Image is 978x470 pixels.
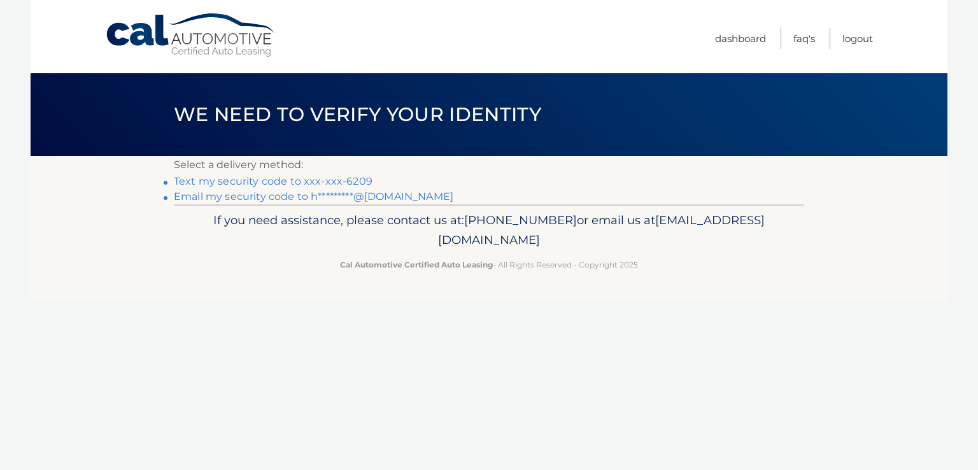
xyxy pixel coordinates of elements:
[182,210,796,251] p: If you need assistance, please contact us at: or email us at
[174,103,541,126] span: We need to verify your identity
[842,28,873,49] a: Logout
[715,28,766,49] a: Dashboard
[340,260,493,269] strong: Cal Automotive Certified Auto Leasing
[793,28,815,49] a: FAQ's
[182,258,796,271] p: - All Rights Reserved - Copyright 2025
[174,156,804,174] p: Select a delivery method:
[174,175,372,187] a: Text my security code to xxx-xxx-6209
[464,213,577,227] span: [PHONE_NUMBER]
[105,13,277,58] a: Cal Automotive
[174,190,453,203] a: Email my security code to h*********@[DOMAIN_NAME]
